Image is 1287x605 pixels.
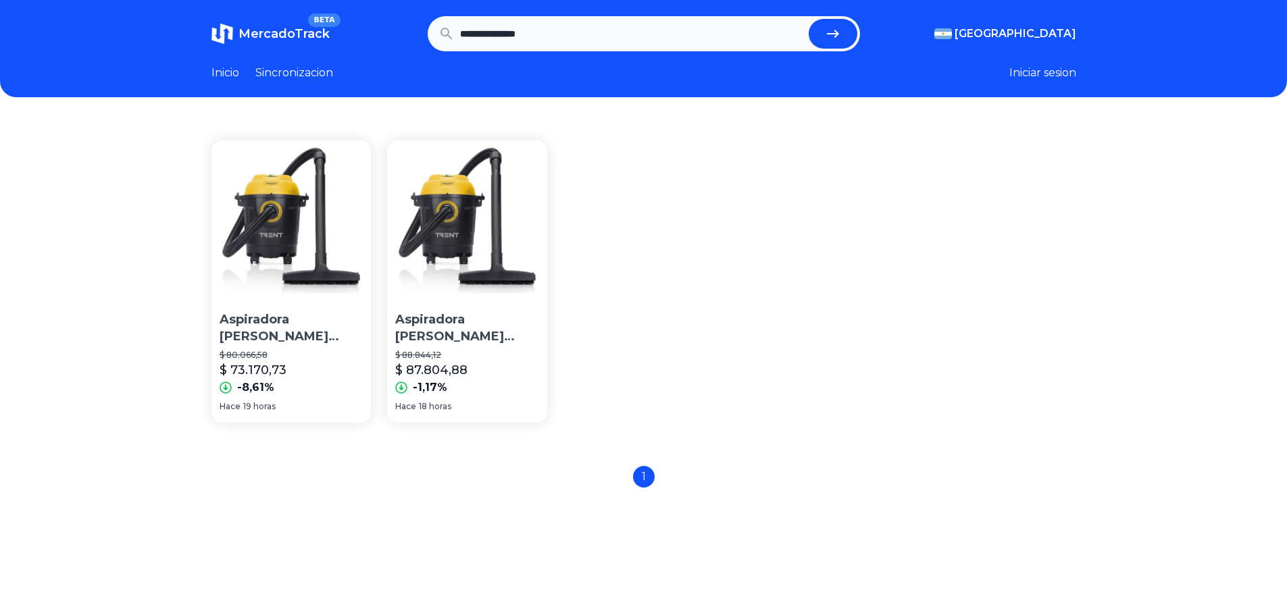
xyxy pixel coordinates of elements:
img: Aspiradora Trent Vc17k Seco Mojado Multifuncional 2.5 Peak-hp 9l Filtro De Tela Y Función Soplado [211,140,372,300]
span: MercadoTrack [238,26,330,41]
a: MercadoTrackBETA [211,23,330,45]
button: [GEOGRAPHIC_DATA] [934,26,1076,42]
span: BETA [308,14,340,27]
p: $ 80.066,58 [220,350,363,361]
a: Inicio [211,65,239,81]
a: Sincronizacion [255,65,333,81]
span: Hace [395,401,416,412]
img: Aspiradora Trent Vc17k Seco Mojado Multifuncional 2.5 Peak-hp 9l Filtro De Tela Y Función Soplado [387,140,547,300]
img: MercadoTrack [211,23,233,45]
button: Iniciar sesion [1009,65,1076,81]
a: Aspiradora Trent Vc17k Seco Mojado Multifuncional 2.5 Peak-hp 9l Filtro De Tela Y Función Soplado... [211,140,372,423]
span: [GEOGRAPHIC_DATA] [955,26,1076,42]
p: Aspiradora [PERSON_NAME] Vc17k Seco Mojado Multifuncional 2.5 Peak-hp 9l Filtro De Tela Y Función... [395,311,539,345]
img: Argentina [934,28,952,39]
p: Aspiradora [PERSON_NAME] Vc17k Seco Mojado Multifuncional 2.5 Peak-hp 9l Filtro De Tela Y Función... [220,311,363,345]
a: Aspiradora Trent Vc17k Seco Mojado Multifuncional 2.5 Peak-hp 9l Filtro De Tela Y Función Soplado... [387,140,547,423]
p: -1,17% [413,379,447,396]
p: $ 88.844,12 [395,350,539,361]
span: Hace [220,401,241,412]
p: -8,61% [237,379,274,396]
span: 19 horas [243,401,276,412]
p: $ 87.804,88 [395,361,468,379]
p: $ 73.170,73 [220,361,286,379]
span: 18 horas [419,401,451,412]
